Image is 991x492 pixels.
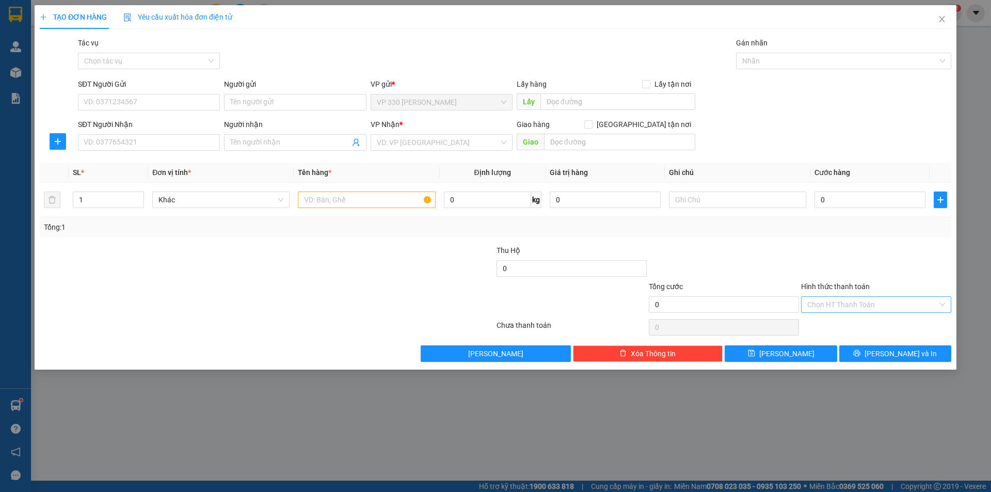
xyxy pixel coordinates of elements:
[814,168,850,177] span: Cước hàng
[631,348,676,359] span: Xóa Thông tin
[377,94,506,110] span: VP 330 Lê Duẫn
[224,78,366,90] div: Người gửi
[669,192,806,208] input: Ghi Chú
[474,168,511,177] span: Định lượng
[123,13,232,21] span: Yêu cầu xuất hóa đơn điện tử
[40,13,47,21] span: plus
[517,120,550,129] span: Giao hàng
[934,196,947,204] span: plus
[934,192,947,208] button: plus
[736,39,768,47] label: Gán nhãn
[224,119,366,130] div: Người nhận
[495,320,648,338] div: Chưa thanh toán
[421,345,571,362] button: [PERSON_NAME]
[78,119,220,130] div: SĐT Người Nhận
[468,348,523,359] span: [PERSON_NAME]
[73,168,81,177] span: SL
[152,168,191,177] span: Đơn vị tính
[550,192,661,208] input: 0
[517,80,547,88] span: Lấy hàng
[78,78,220,90] div: SĐT Người Gửi
[531,192,541,208] span: kg
[371,120,399,129] span: VP Nhận
[123,13,132,22] img: icon
[573,345,723,362] button: deleteXóa Thông tin
[619,350,627,358] span: delete
[853,350,860,358] span: printer
[50,133,66,150] button: plus
[44,221,382,233] div: Tổng: 1
[517,134,544,150] span: Giao
[839,345,951,362] button: printer[PERSON_NAME] và In
[649,282,683,291] span: Tổng cước
[938,15,946,23] span: close
[497,246,520,255] span: Thu Hộ
[50,137,66,146] span: plus
[40,13,107,21] span: TẠO ĐƠN HÀNG
[298,192,435,208] input: VD: Bàn, Ghế
[540,93,695,110] input: Dọc đường
[78,39,99,47] label: Tác vụ
[650,78,695,90] span: Lấy tận nơi
[665,163,810,183] th: Ghi chú
[371,78,513,90] div: VP gửi
[544,134,695,150] input: Dọc đường
[865,348,937,359] span: [PERSON_NAME] và In
[725,345,837,362] button: save[PERSON_NAME]
[593,119,695,130] span: [GEOGRAPHIC_DATA] tận nơi
[352,138,360,147] span: user-add
[517,93,540,110] span: Lấy
[158,192,283,208] span: Khác
[748,350,755,358] span: save
[550,168,588,177] span: Giá trị hàng
[298,168,331,177] span: Tên hàng
[928,5,956,34] button: Close
[759,348,814,359] span: [PERSON_NAME]
[801,282,870,291] label: Hình thức thanh toán
[44,192,60,208] button: delete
